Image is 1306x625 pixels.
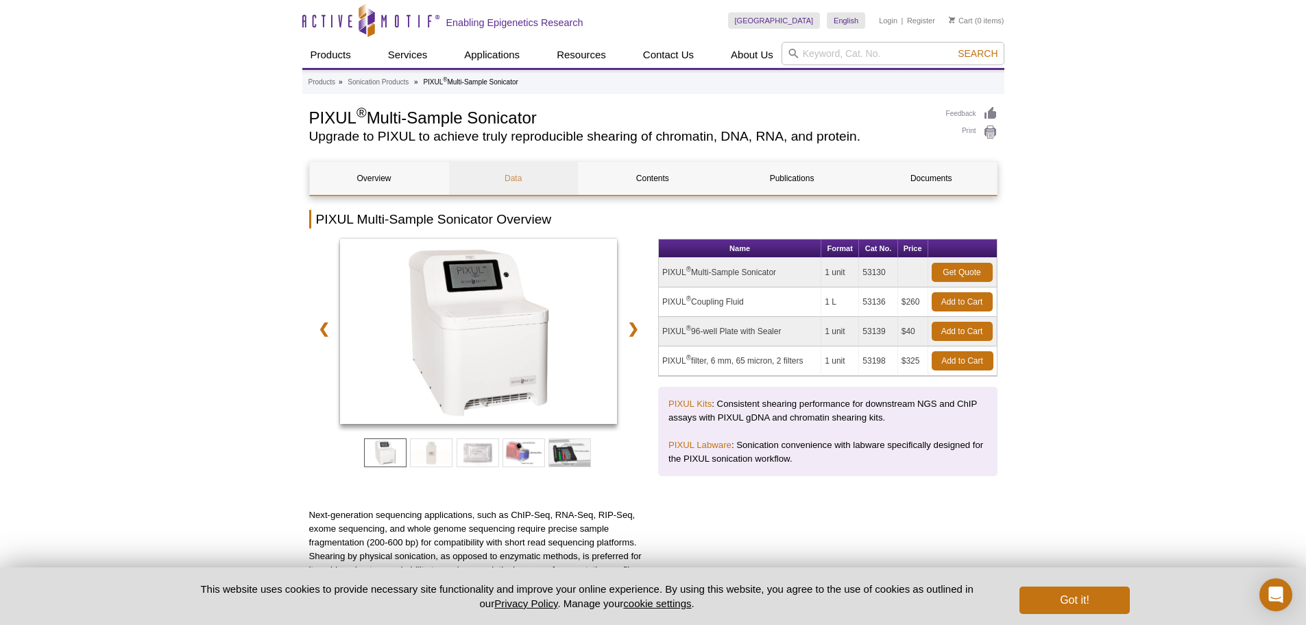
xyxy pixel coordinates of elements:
[782,42,1004,65] input: Keyword, Cat. No.
[548,42,614,68] a: Resources
[302,42,359,68] a: Products
[348,76,409,89] a: Sonication Products
[907,16,935,25] a: Register
[668,397,987,425] p: : Consistent shearing performance for downstream NGS and ChIP assays with PIXUL gDNA and chromati...
[494,598,557,609] a: Privacy Policy
[902,12,904,29] li: |
[821,287,859,317] td: 1 L
[310,162,439,195] a: Overview
[339,78,343,86] li: »
[867,162,995,195] a: Documents
[309,106,932,127] h1: PIXUL Multi-Sample Sonicator
[859,317,897,346] td: 53139
[340,239,618,428] a: PIXUL Multi-Sample Sonicator
[949,12,1004,29] li: (0 items)
[659,346,821,376] td: PIXUL filter, 6 mm, 65 micron, 2 filters
[356,105,367,120] sup: ®
[623,598,691,609] button: cookie settings
[898,287,928,317] td: $260
[635,42,702,68] a: Contact Us
[686,266,691,273] sup: ®
[659,287,821,317] td: PIXUL Coupling Fluid
[859,287,897,317] td: 53136
[821,258,859,287] td: 1 unit
[946,106,997,121] a: Feedback
[821,239,859,258] th: Format
[659,317,821,346] td: PIXUL 96-well Plate with Sealer
[727,162,856,195] a: Publications
[1019,587,1129,614] button: Got it!
[449,162,578,195] a: Data
[309,313,339,344] a: ❮
[898,239,928,258] th: Price
[949,16,973,25] a: Cart
[309,508,649,577] p: Next-generation sequencing applications, such as ChIP-Seq, RNA-Seq, RIP-Seq, exome sequencing, an...
[954,47,1002,60] button: Search
[340,239,618,424] img: PIXUL Multi-Sample Sonicator
[821,346,859,376] td: 1 unit
[946,125,997,140] a: Print
[949,16,955,23] img: Your Cart
[618,313,648,344] a: ❯
[898,346,928,376] td: $325
[932,263,993,282] a: Get Quote
[423,78,518,86] li: PIXUL Multi-Sample Sonicator
[177,582,997,611] p: This website uses cookies to provide necessary site functionality and improve your online experie...
[859,258,897,287] td: 53130
[723,42,782,68] a: About Us
[859,239,897,258] th: Cat No.
[958,48,997,59] span: Search
[932,322,993,341] a: Add to Cart
[309,130,932,143] h2: Upgrade to PIXUL to achieve truly reproducible shearing of chromatin, DNA, RNA, and protein.
[686,354,691,362] sup: ®
[380,42,436,68] a: Services
[827,12,865,29] a: English
[728,12,821,29] a: [GEOGRAPHIC_DATA]
[1259,578,1292,611] div: Open Intercom Messenger
[668,438,987,466] p: : Sonication convenience with labware specifically designed for the PIXUL sonication workflow.
[859,346,897,376] td: 53198
[932,292,993,311] a: Add to Cart
[659,258,821,287] td: PIXUL Multi-Sample Sonicator
[821,317,859,346] td: 1 unit
[668,399,712,409] a: PIXUL Kits
[446,16,583,29] h2: Enabling Epigenetics Research
[659,239,821,258] th: Name
[309,76,335,89] a: Products
[309,210,997,228] h2: PIXUL Multi-Sample Sonicator Overview
[443,76,447,83] sup: ®
[898,317,928,346] td: $40
[414,78,418,86] li: »
[686,325,691,332] sup: ®
[686,295,691,303] sup: ®
[588,162,717,195] a: Contents
[668,440,731,450] a: PIXUL Labware
[879,16,897,25] a: Login
[932,351,993,370] a: Add to Cart
[456,42,528,68] a: Applications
